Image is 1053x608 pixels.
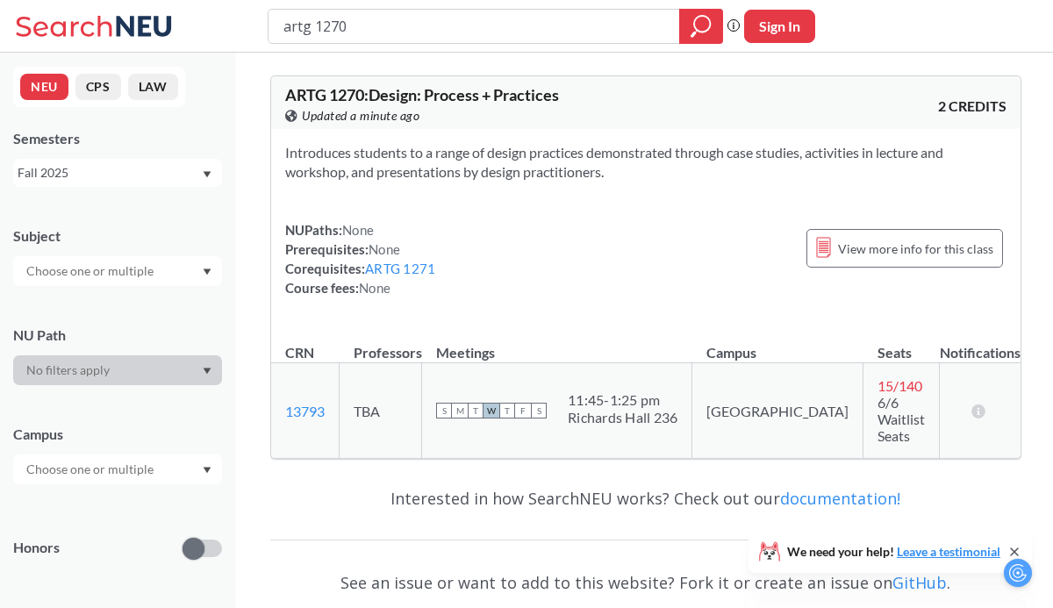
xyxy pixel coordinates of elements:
div: 11:45 - 1:25 pm [568,391,677,409]
td: TBA [340,363,422,459]
div: Fall 2025Dropdown arrow [13,159,222,187]
a: GitHub [892,572,947,593]
span: We need your help! [787,546,1000,558]
a: 13793 [285,403,325,419]
div: Semesters [13,129,222,148]
div: Richards Hall 236 [568,409,677,426]
div: Dropdown arrow [13,454,222,484]
td: [GEOGRAPHIC_DATA] [692,363,863,459]
th: Seats [863,325,940,363]
div: magnifying glass [679,9,723,44]
input: Choose one or multiple [18,261,165,282]
svg: Dropdown arrow [203,368,211,375]
input: Class, professor, course number, "phrase" [282,11,667,41]
div: NU Path [13,325,222,345]
span: None [342,222,374,238]
a: documentation! [780,488,900,509]
span: S [436,403,452,418]
span: F [515,403,531,418]
span: 6/6 Waitlist Seats [877,394,925,444]
a: Leave a testimonial [897,544,1000,559]
button: NEU [20,74,68,100]
a: ARTG 1271 [365,261,435,276]
th: Notifications [940,325,1021,363]
div: CRN [285,343,314,362]
div: Dropdown arrow [13,355,222,385]
svg: Dropdown arrow [203,171,211,178]
p: Honors [13,538,60,558]
svg: Dropdown arrow [203,268,211,275]
span: 15 / 140 [877,377,922,394]
span: M [452,403,468,418]
span: S [531,403,547,418]
th: Meetings [422,325,692,363]
span: T [468,403,484,418]
svg: Dropdown arrow [203,467,211,474]
div: Interested in how SearchNEU works? Check out our [270,473,1021,524]
span: None [359,280,390,296]
span: Updated a minute ago [302,106,419,125]
div: NUPaths: Prerequisites: Corequisites: Course fees: [285,220,435,297]
button: CPS [75,74,121,100]
div: See an issue or want to add to this website? Fork it or create an issue on . [270,557,1021,608]
button: LAW [128,74,178,100]
section: Introduces students to a range of design practices demonstrated through case studies, activities ... [285,143,1006,182]
div: Subject [13,226,222,246]
svg: magnifying glass [691,14,712,39]
span: T [499,403,515,418]
div: Campus [13,425,222,444]
div: Fall 2025 [18,163,201,182]
span: None [369,241,400,257]
th: Professors [340,325,422,363]
span: 2 CREDITS [938,97,1006,116]
button: Sign In [744,10,815,43]
span: View more info for this class [838,238,993,260]
th: Campus [692,325,863,363]
input: Choose one or multiple [18,459,165,480]
span: ARTG 1270 : Design: Process + Practices [285,85,559,104]
span: W [484,403,499,418]
div: Dropdown arrow [13,256,222,286]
